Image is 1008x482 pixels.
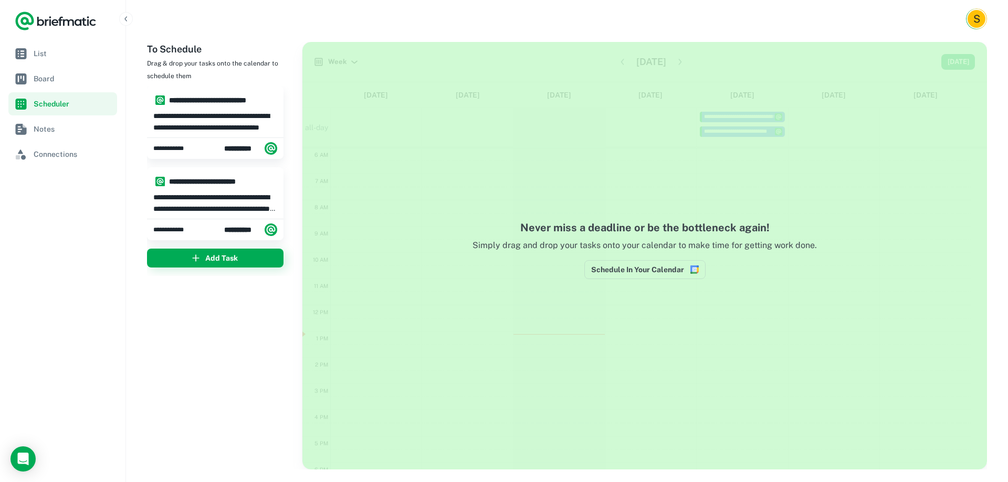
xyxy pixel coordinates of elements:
[966,8,987,29] button: Account button
[147,42,294,57] h6: To Schedule
[34,148,113,160] span: Connections
[968,10,985,28] div: S
[8,143,117,166] a: Connections
[10,446,36,472] div: Load Chat
[147,249,283,267] button: Add Task
[323,220,966,235] h4: Never miss a deadline or be the bottleneck again!
[8,42,117,65] a: List
[323,239,966,260] p: Simply drag and drop your tasks onto your calendar to make time for getting work done.
[584,260,706,279] button: Connect to Google Calendar to reserve time in your schedule to complete this work
[147,60,278,80] span: Drag & drop your tasks onto the calendar to schedule them
[34,73,113,84] span: Board
[155,95,165,105] img: system.png
[8,117,117,141] a: Notes
[153,144,193,153] span: Thursday, Sep 11
[8,92,117,115] a: Scheduler
[34,48,113,59] span: List
[265,223,277,236] img: system.png
[265,142,277,155] img: system.png
[34,123,113,135] span: Notes
[34,98,113,110] span: Scheduler
[8,67,117,90] a: Board
[153,225,193,234] span: Thursday, Sep 11
[15,10,97,31] a: Logo
[224,138,277,159] div: Briefmatic
[155,177,165,186] img: system.png
[224,219,277,240] div: Briefmatic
